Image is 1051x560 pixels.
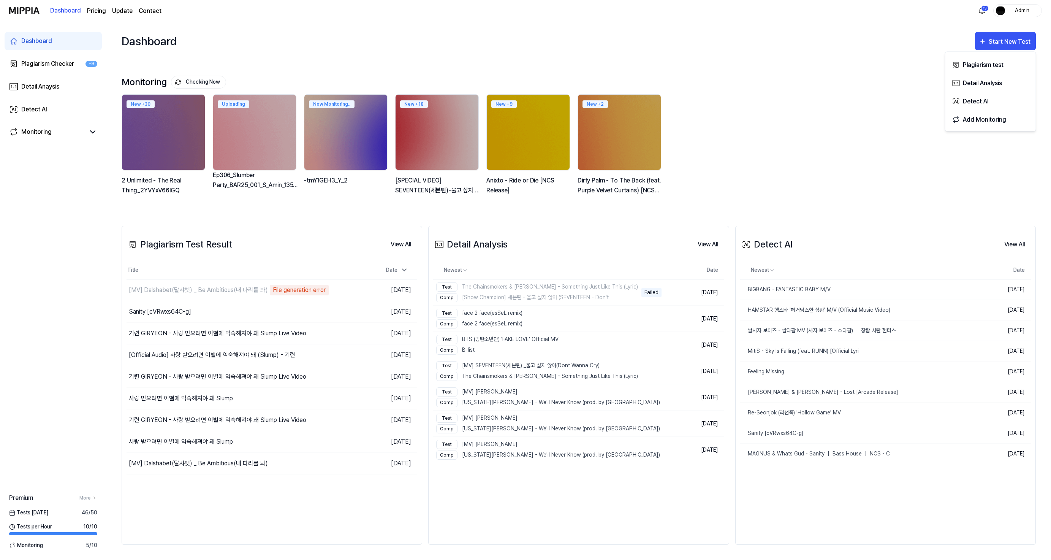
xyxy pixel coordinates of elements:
div: Detect AI [21,105,47,114]
div: B-list [436,346,559,355]
img: backgroundIamge [487,95,570,170]
a: New +9backgroundIamgeAnixto - Ride or Die [NCS Release] [486,94,571,203]
img: monitoring Icon [175,79,181,85]
a: Sanity [cVRwxs64C-g] [740,423,987,443]
td: [DATE] [345,409,417,431]
div: Comp [436,293,457,302]
div: Comp [436,398,457,407]
div: MAGNUS & Whats Gud - Sanity ｜ Bass House ｜ NCS - C [740,450,890,458]
a: TestThe Chainsmokers & [PERSON_NAME] - Something Just Like This (Lyric)Comp[Show Champion] 세븐틴 - ... [433,279,666,305]
div: 쌀사자 보이즈 - 쌀다팜 MV (사자 보이즈 - 소다팝) ｜ 창팝 사탄 헌터스 [740,327,896,335]
div: [US_STATE][PERSON_NAME] - We'll Never Know (prod. by [GEOGRAPHIC_DATA]) [436,451,660,460]
div: 2 Unlimited - The Real Thing_2YVYxV66lGQ [122,176,207,195]
td: [DATE] [345,301,417,323]
a: Dashboard [50,0,81,21]
div: Comp [436,424,457,433]
div: 기련 GIRYEON - 사랑 받으려면 이별에 익숙해져야 돼 Slump Live Video [129,329,306,338]
a: MAGNUS & Whats Gud - Sanity ｜ Bass House ｜ NCS - C [740,444,987,464]
div: Anixto - Ride or Die [NCS Release] [486,176,571,195]
span: Tests per Hour [9,523,52,531]
td: [DATE] [666,358,724,384]
div: Detail Anaysis [21,82,59,91]
a: BIGBANG - FANTASTIC BABY M⧸V [740,279,987,300]
a: View All [998,236,1031,252]
div: Uploading [218,100,249,108]
a: Re-Seonjok (리선족) 'Hollow Game' MV [740,403,987,423]
div: [US_STATE][PERSON_NAME] - We'll Never Know (prod. by [GEOGRAPHIC_DATA]) [436,424,660,433]
div: Detail Analysis [963,78,1029,88]
td: [DATE] [345,323,417,344]
a: View All [385,236,417,252]
a: Plagiarism Checker+9 [5,55,102,73]
td: [DATE] [987,444,1031,464]
div: [MV] Dalshabet(달샤벳) _ Be Ambitious(내 다리를 봐) [129,459,268,468]
a: 쌀사자 보이즈 - 쌀다팜 MV (사자 보이즈 - 소다팝) ｜ 창팝 사탄 헌터스 [740,320,987,341]
span: 5 / 10 [86,541,97,549]
div: Monitoring [21,127,52,136]
div: BIGBANG - FANTASTIC BABY M⧸V [740,286,831,293]
button: Start New Test [975,32,1036,50]
div: File generation error [270,285,329,295]
div: Plagiarism test [963,60,1029,70]
button: View All [385,237,417,252]
div: 13 [981,5,989,11]
td: [DATE] [987,300,1031,320]
th: Date [666,261,724,279]
td: [DATE] [345,344,417,366]
div: Monitoring [122,76,226,89]
div: -tmY1GEH3_Y_2 [304,176,389,195]
td: [DATE] [666,411,724,437]
a: [PERSON_NAME] & [PERSON_NAME] - Lost [Arcade Release] [740,382,987,402]
a: Test[MV] [PERSON_NAME]Comp[US_STATE][PERSON_NAME] - We'll Never Know (prod. by [GEOGRAPHIC_DATA]) [433,411,666,436]
div: [MV] [PERSON_NAME] [436,414,660,423]
a: Update [112,6,133,16]
button: Checking Now [171,76,226,89]
div: Test [436,440,457,449]
a: Test[MV] [PERSON_NAME]Comp[US_STATE][PERSON_NAME] - We'll Never Know (prod. by [GEOGRAPHIC_DATA]) [433,384,666,410]
td: [DATE] [345,453,417,474]
a: Test[MV] [PERSON_NAME]Comp[US_STATE][PERSON_NAME] - We'll Never Know (prod. by [GEOGRAPHIC_DATA]) [433,437,666,463]
div: New + 30 [127,100,155,108]
td: [DATE] [666,279,724,306]
div: Test [436,387,457,397]
td: [DATE] [987,341,1031,362]
button: View All [998,237,1031,252]
div: Sanity [cVRwxs64C-g] [740,429,804,437]
button: Pricing [87,6,106,16]
div: Detail Analysis [433,238,508,251]
td: [DATE] [345,366,417,388]
div: [SPECIAL VIDEO] SEVENTEEN(세븐틴)-울고 싶지 않아(Don't Wanna Cry) Part Switch ver. [395,176,480,195]
div: [PERSON_NAME] & [PERSON_NAME] - Lost [Arcade Release] [740,388,898,396]
span: 46 / 50 [82,509,97,517]
a: Now Monitoring..backgroundIamge-tmY1GEH3_Y_2 [304,94,389,203]
div: Add Monitoring [963,114,1029,124]
div: Comp [436,319,457,328]
div: 기련 GIRYEON - 사랑 받으려면 이별에 익숙해져야 돼 Slump Live Video [129,372,306,381]
div: Test [436,309,457,318]
a: Contact [139,6,161,16]
button: Detail Analysis [948,73,1033,92]
div: [MV] Dalshabet(달샤벳) _ Be Ambitious(내 다리를 봐) [129,286,268,295]
a: More [79,495,97,501]
div: Ep306_Slumber Party_BAR25_001_S_Amin_135_Ashley Fulton_V2 [213,170,298,190]
div: MitiS - Sky Is Falling (feat. RUNN) [Official Lyri [740,347,859,355]
a: Feeling Missing [740,362,987,382]
button: Detect AI [948,92,1033,110]
div: Failed [641,288,662,297]
div: 사랑 받으려면 이별에 익숙해져야 돼 Slump [129,394,233,403]
div: [MV] SEVENTEEN(세븐틴) _울고 싶지 않아(Dont Wanna Cry) [436,361,638,370]
img: backgroundIamge [304,95,387,170]
span: 10 / 10 [83,523,97,531]
div: face 2 face(esSeL remix) [436,319,522,328]
button: Add Monitoring [948,110,1033,128]
div: Date [383,264,411,276]
td: [DATE] [345,279,417,301]
button: profileAdmin [993,4,1042,17]
div: Plagiarism Checker [21,59,74,68]
div: Dirty Palm - To The Back (feat. Purple Velvet Curtains) [NCS Release] [578,176,663,195]
div: Feeling Missing [740,368,784,376]
img: 알림 [977,6,986,15]
a: Monitoring [9,127,85,136]
div: 사랑 받으려면 이별에 익숙해져야 돼 Slump [129,437,233,446]
td: [DATE] [987,423,1031,444]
